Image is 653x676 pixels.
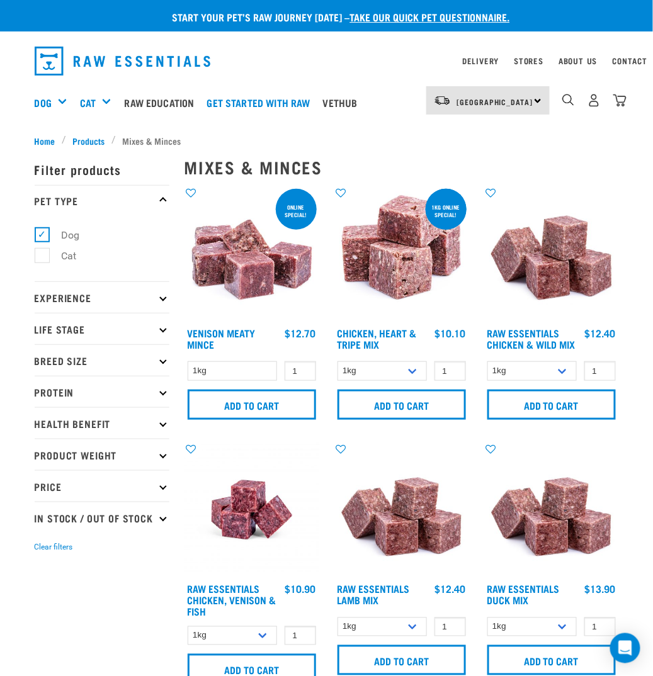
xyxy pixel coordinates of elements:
[462,59,499,63] a: Delivery
[585,583,616,595] div: $13.90
[42,248,82,264] label: Cat
[334,186,469,321] img: 1062 Chicken Heart Tripe Mix 01
[35,344,169,376] p: Breed Size
[285,361,316,381] input: 1
[435,327,466,339] div: $10.10
[434,95,451,106] img: van-moving.png
[435,583,466,595] div: $12.40
[426,198,467,224] div: 1kg online special!
[35,154,169,185] p: Filter products
[35,542,73,553] button: Clear filters
[434,361,466,381] input: 1
[613,59,648,63] a: Contact
[334,442,469,577] img: ?1041 RE Lamb Mix 01
[35,407,169,439] p: Health Benefit
[338,330,417,347] a: Chicken, Heart & Tripe Mix
[204,77,320,128] a: Get started with Raw
[35,185,169,217] p: Pet Type
[188,586,276,614] a: Raw Essentials Chicken, Venison & Fish
[80,95,96,110] a: Cat
[457,99,533,104] span: [GEOGRAPHIC_DATA]
[35,134,619,147] nav: breadcrumbs
[35,313,169,344] p: Life Stage
[514,59,544,63] a: Stores
[35,95,52,110] a: Dog
[73,134,105,147] span: Products
[613,94,627,107] img: home-icon@2x.png
[585,327,616,339] div: $12.40
[610,633,640,663] div: Open Intercom Messenger
[588,94,601,107] img: user.png
[584,617,616,637] input: 1
[35,439,169,470] p: Product Weight
[562,94,574,106] img: home-icon-1@2x.png
[188,330,256,347] a: Venison Meaty Mince
[338,645,466,675] input: Add to cart
[121,77,203,128] a: Raw Education
[35,134,62,147] a: Home
[42,227,85,243] label: Dog
[487,390,616,420] input: Add to cart
[35,134,55,147] span: Home
[285,626,316,646] input: 1
[320,77,367,128] a: Vethub
[350,14,510,20] a: take our quick pet questionnaire.
[35,281,169,313] p: Experience
[188,390,316,420] input: Add to cart
[559,59,597,63] a: About Us
[25,42,629,81] nav: dropdown navigation
[285,583,316,595] div: $10.90
[484,186,619,321] img: Pile Of Cubed Chicken Wild Meat Mix
[434,617,466,637] input: 1
[338,390,466,420] input: Add to cart
[35,502,169,533] p: In Stock / Out Of Stock
[276,198,317,224] div: ONLINE SPECIAL!
[185,442,319,577] img: Chicken Venison mix 1655
[66,134,111,147] a: Products
[35,470,169,502] p: Price
[487,586,560,603] a: Raw Essentials Duck Mix
[185,157,619,177] h2: Mixes & Minces
[584,361,616,381] input: 1
[185,186,319,321] img: 1117 Venison Meat Mince 01
[487,330,576,347] a: Raw Essentials Chicken & Wild Mix
[35,47,211,76] img: Raw Essentials Logo
[484,442,619,577] img: ?1041 RE Lamb Mix 01
[338,586,410,603] a: Raw Essentials Lamb Mix
[285,327,316,339] div: $12.70
[35,376,169,407] p: Protein
[487,645,616,675] input: Add to cart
